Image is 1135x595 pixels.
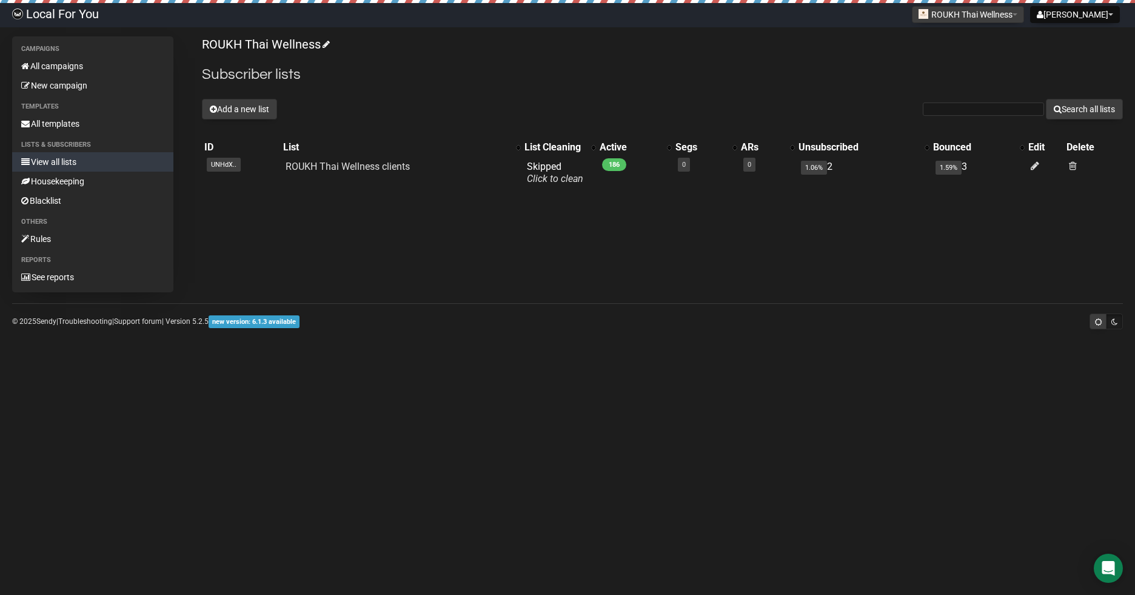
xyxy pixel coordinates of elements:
th: List: No sort applied, activate to apply an ascending sort [281,139,522,156]
span: 1.59% [936,161,962,175]
a: New campaign [12,76,173,95]
span: 186 [602,158,626,171]
h2: Subscriber lists [202,64,1123,86]
img: 864.png [919,9,928,19]
button: [PERSON_NAME] [1030,6,1120,23]
th: ID: No sort applied, sorting is disabled [202,139,281,156]
a: Click to clean [527,173,583,184]
li: Campaigns [12,42,173,56]
a: new version: 6.1.3 available [209,317,300,326]
a: 0 [682,161,686,169]
a: ROUKH Thai Wellness clients [286,161,410,172]
div: Active [600,141,660,153]
a: Sendy [36,317,56,326]
li: Others [12,215,173,229]
a: ROUKH Thai Wellness [202,37,328,52]
a: Troubleshooting [58,317,112,326]
button: Search all lists [1046,99,1123,119]
div: Segs [675,141,726,153]
li: Reports [12,253,173,267]
p: © 2025 | | | Version 5.2.5 [12,315,300,328]
th: Active: No sort applied, activate to apply an ascending sort [597,139,672,156]
th: Bounced: No sort applied, activate to apply an ascending sort [931,139,1026,156]
a: See reports [12,267,173,287]
button: ROUKH Thai Wellness [912,6,1024,23]
div: Open Intercom Messenger [1094,554,1123,583]
li: Lists & subscribers [12,138,173,152]
td: 3 [931,156,1026,190]
div: List Cleaning [524,141,585,153]
td: 2 [796,156,931,190]
a: Rules [12,229,173,249]
th: Delete: No sort applied, sorting is disabled [1064,139,1123,156]
a: All templates [12,114,173,133]
a: View all lists [12,152,173,172]
li: Templates [12,99,173,114]
a: Blacklist [12,191,173,210]
img: d61d2441668da63f2d83084b75c85b29 [12,8,23,19]
th: Unsubscribed: No sort applied, activate to apply an ascending sort [796,139,931,156]
th: Segs: No sort applied, activate to apply an ascending sort [673,139,738,156]
span: 1.06% [801,161,827,175]
a: All campaigns [12,56,173,76]
a: Housekeeping [12,172,173,191]
div: Unsubscribed [799,141,919,153]
div: Bounced [933,141,1014,153]
span: Skipped [527,161,583,184]
div: ARs [741,141,785,153]
span: new version: 6.1.3 available [209,315,300,328]
a: 0 [748,161,751,169]
span: UNHdX.. [207,158,241,172]
div: List [283,141,510,153]
div: Edit [1028,141,1062,153]
th: ARs: No sort applied, activate to apply an ascending sort [738,139,797,156]
a: Support forum [114,317,162,326]
th: List Cleaning: No sort applied, activate to apply an ascending sort [522,139,597,156]
th: Edit: No sort applied, sorting is disabled [1026,139,1064,156]
button: Add a new list [202,99,277,119]
div: Delete [1066,141,1120,153]
div: ID [204,141,278,153]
